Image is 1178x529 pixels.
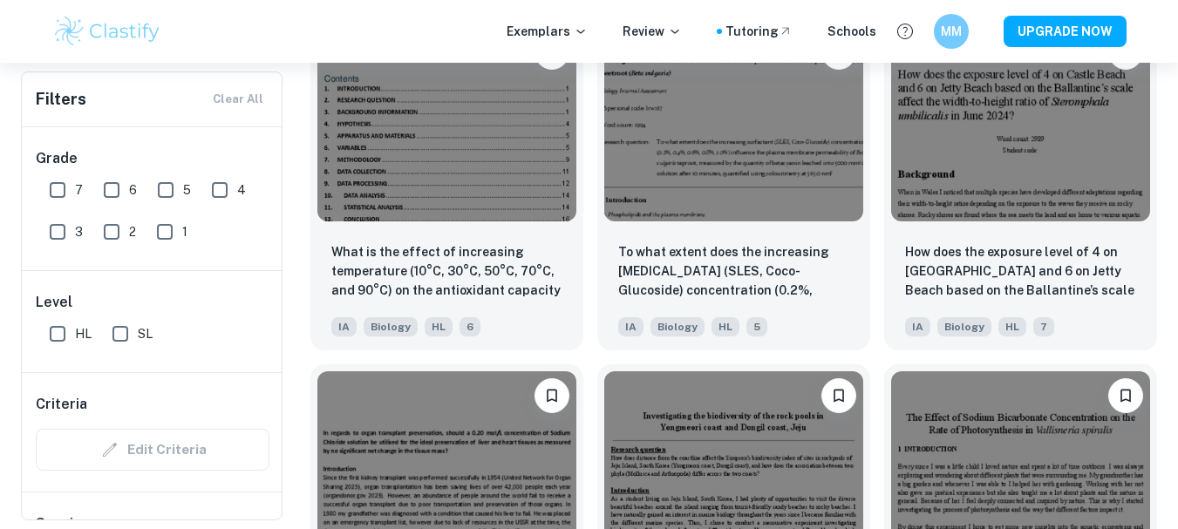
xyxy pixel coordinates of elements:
[460,317,480,336] span: 6
[317,28,576,222] img: Biology IA example thumbnail: What is the effect of increasing tempera
[1033,317,1054,336] span: 7
[52,14,163,49] img: Clastify logo
[604,28,863,222] img: Biology IA example thumbnail: To what extent does the increasing surfa
[36,429,269,471] div: Criteria filters are unavailable when searching by topic
[1004,16,1127,47] button: UPGRADE NOW
[75,324,92,343] span: HL
[36,394,87,415] h6: Criteria
[623,22,682,41] p: Review
[237,180,246,200] span: 4
[182,222,187,241] span: 1
[890,17,920,46] button: Help and Feedback
[884,21,1157,351] a: BookmarkHow does the exposure level of 4 on Castle Beach and 6 on Jetty Beach based on the Ballan...
[425,317,453,336] span: HL
[310,21,583,351] a: BookmarkWhat is the effect of increasing temperature (10°C, 30°C, 50°C, 70°C, and 90°C) on the an...
[138,324,153,343] span: SL
[650,317,705,336] span: Biology
[1108,378,1143,413] button: Bookmark
[507,22,588,41] p: Exemplars
[364,317,418,336] span: Biology
[998,317,1026,336] span: HL
[535,378,569,413] button: Bookmark
[941,22,961,41] h6: MM
[75,222,83,241] span: 3
[746,317,767,336] span: 5
[129,180,137,200] span: 6
[725,22,793,41] a: Tutoring
[821,378,856,413] button: Bookmark
[891,28,1150,222] img: Biology IA example thumbnail: How does the exposure level of 4 on Cast
[331,317,357,336] span: IA
[597,21,870,351] a: BookmarkTo what extent does the increasing surfactant (SLES, Coco-Glucoside) concentration (0.2%,...
[331,242,562,302] p: What is the effect of increasing temperature (10°C, 30°C, 50°C, 70°C, and 90°C) on the antioxidan...
[934,14,969,49] button: MM
[618,242,849,302] p: To what extent does the increasing surfactant (SLES, Coco-Glucoside) concentration (0.2%, 0.4%, 0...
[905,317,930,336] span: IA
[36,292,269,313] h6: Level
[36,87,86,112] h6: Filters
[905,242,1136,302] p: How does the exposure level of 4 on Castle Beach and 6 on Jetty Beach based on the Ballantine’s s...
[36,148,269,169] h6: Grade
[75,180,83,200] span: 7
[618,317,643,336] span: IA
[129,222,136,241] span: 2
[827,22,876,41] a: Schools
[712,317,739,336] span: HL
[183,180,191,200] span: 5
[937,317,991,336] span: Biology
